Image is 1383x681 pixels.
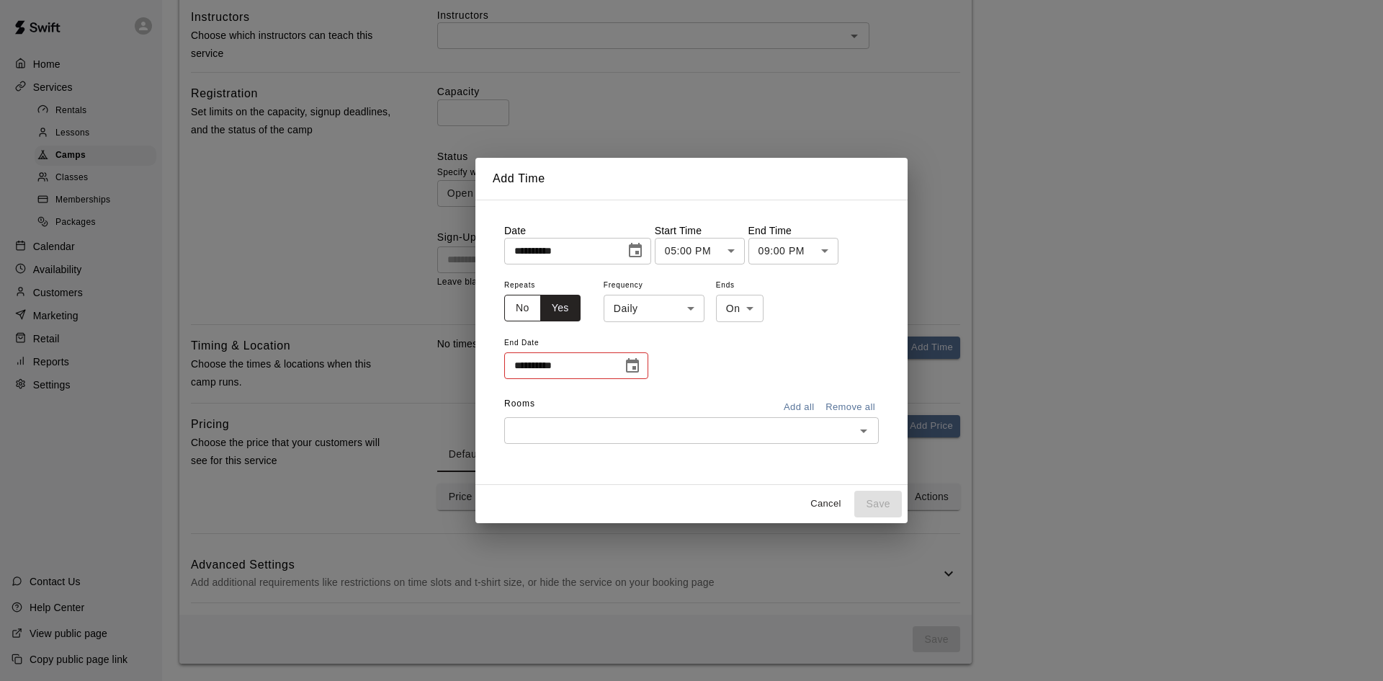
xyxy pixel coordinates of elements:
[504,334,648,353] span: End Date
[475,158,908,200] h2: Add Time
[504,295,581,321] div: outlined button group
[802,493,849,515] button: Cancel
[655,238,745,264] div: 05:00 PM
[748,223,838,238] p: End Time
[504,399,535,409] span: Rooms
[655,223,745,238] p: Start Time
[748,238,838,264] div: 09:00 PM
[504,295,541,321] button: No
[716,295,764,321] div: On
[618,352,647,380] button: Choose date
[822,396,879,419] button: Remove all
[776,396,822,419] button: Add all
[854,421,874,441] button: Open
[504,276,592,295] span: Repeats
[604,276,704,295] span: Frequency
[540,295,581,321] button: Yes
[621,236,650,265] button: Choose date, selected date is Oct 28, 2025
[716,276,764,295] span: Ends
[604,295,704,321] div: Daily
[504,223,651,238] p: Date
